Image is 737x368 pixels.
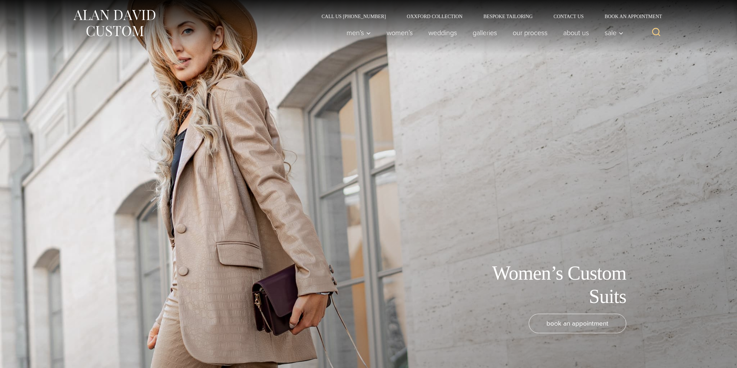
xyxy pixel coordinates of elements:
nav: Secondary Navigation [311,14,665,19]
a: About Us [556,26,597,40]
a: Contact Us [543,14,594,19]
img: Alan David Custom [72,8,156,39]
button: View Search Form [648,24,665,41]
a: Bespoke Tailoring [473,14,543,19]
span: Men’s [347,29,371,36]
span: book an appointment [546,318,608,328]
a: Galleries [465,26,505,40]
a: Our Process [505,26,556,40]
a: Oxxford Collection [396,14,473,19]
a: weddings [421,26,465,40]
a: book an appointment [529,314,626,333]
a: Book an Appointment [594,14,665,19]
h1: Women’s Custom Suits [470,262,626,308]
a: Women’s [379,26,421,40]
span: Sale [605,29,623,36]
nav: Primary Navigation [339,26,627,40]
a: Call Us [PHONE_NUMBER] [311,14,396,19]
